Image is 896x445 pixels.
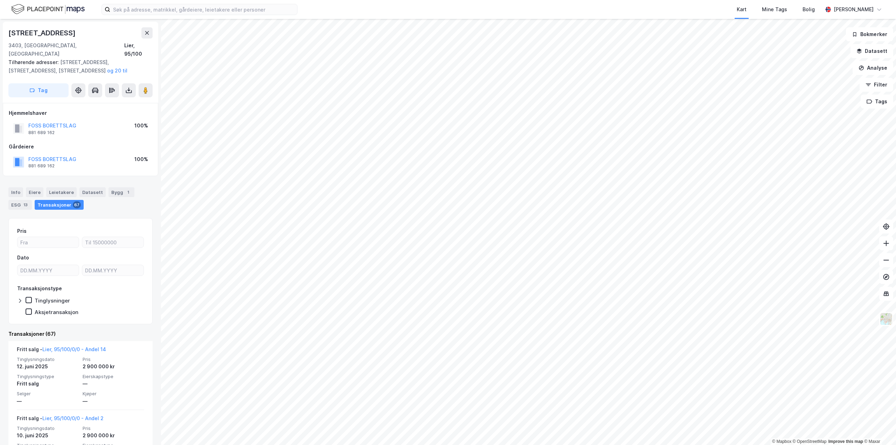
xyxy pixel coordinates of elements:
[17,397,78,405] div: —
[8,41,124,58] div: 3403, [GEOGRAPHIC_DATA], [GEOGRAPHIC_DATA]
[83,425,144,431] span: Pris
[42,415,104,421] a: Lier, 95/100/0/0 - Andel 2
[17,414,104,425] div: Fritt salg -
[9,109,152,117] div: Hjemmelshaver
[11,3,85,15] img: logo.f888ab2527a4732fd821a326f86c7f29.svg
[82,265,143,276] input: DD.MM.YYYY
[83,374,144,380] span: Eierskapstype
[17,265,79,276] input: DD.MM.YYYY
[22,201,29,208] div: 13
[9,142,152,151] div: Gårdeiere
[17,227,27,235] div: Pris
[880,312,893,326] img: Z
[762,5,787,14] div: Mine Tags
[83,362,144,371] div: 2 900 000 kr
[28,163,55,169] div: 881 689 162
[28,130,55,135] div: 881 689 162
[83,391,144,397] span: Kjøper
[83,397,144,405] div: —
[46,187,77,197] div: Leietakere
[17,345,106,356] div: Fritt salg -
[850,44,893,58] button: Datasett
[861,411,896,445] iframe: Chat Widget
[8,330,153,338] div: Transaksjoner (67)
[17,253,29,262] div: Dato
[861,95,893,109] button: Tags
[35,297,70,304] div: Tinglysninger
[35,309,78,315] div: Aksjetransaksjon
[83,380,144,388] div: —
[17,431,78,440] div: 10. juni 2025
[108,187,134,197] div: Bygg
[17,356,78,362] span: Tinglysningsdato
[8,59,60,65] span: Tilhørende adresser:
[83,356,144,362] span: Pris
[8,187,23,197] div: Info
[125,189,132,196] div: 1
[124,41,153,58] div: Lier, 95/100
[134,121,148,130] div: 100%
[83,431,144,440] div: 2 900 000 kr
[17,284,62,293] div: Transaksjonstype
[737,5,747,14] div: Kart
[110,4,297,15] input: Søk på adresse, matrikkel, gårdeiere, leietakere eller personer
[17,374,78,380] span: Tinglysningstype
[828,439,863,444] a: Improve this map
[8,27,77,39] div: [STREET_ADDRESS]
[17,237,79,248] input: Fra
[82,237,143,248] input: Til 15000000
[8,200,32,210] div: ESG
[17,391,78,397] span: Selger
[861,411,896,445] div: Kontrollprogram for chat
[17,425,78,431] span: Tinglysningsdato
[134,155,148,164] div: 100%
[17,380,78,388] div: Fritt salg
[35,200,84,210] div: Transaksjoner
[834,5,874,14] div: [PERSON_NAME]
[73,201,81,208] div: 67
[772,439,791,444] a: Mapbox
[26,187,43,197] div: Eiere
[846,27,893,41] button: Bokmerker
[8,58,147,75] div: [STREET_ADDRESS], [STREET_ADDRESS], [STREET_ADDRESS]
[17,362,78,371] div: 12. juni 2025
[793,439,827,444] a: OpenStreetMap
[803,5,815,14] div: Bolig
[42,346,106,352] a: Lier, 95/100/0/0 - Andel 14
[79,187,106,197] div: Datasett
[8,83,69,97] button: Tag
[853,61,893,75] button: Analyse
[860,78,893,92] button: Filter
